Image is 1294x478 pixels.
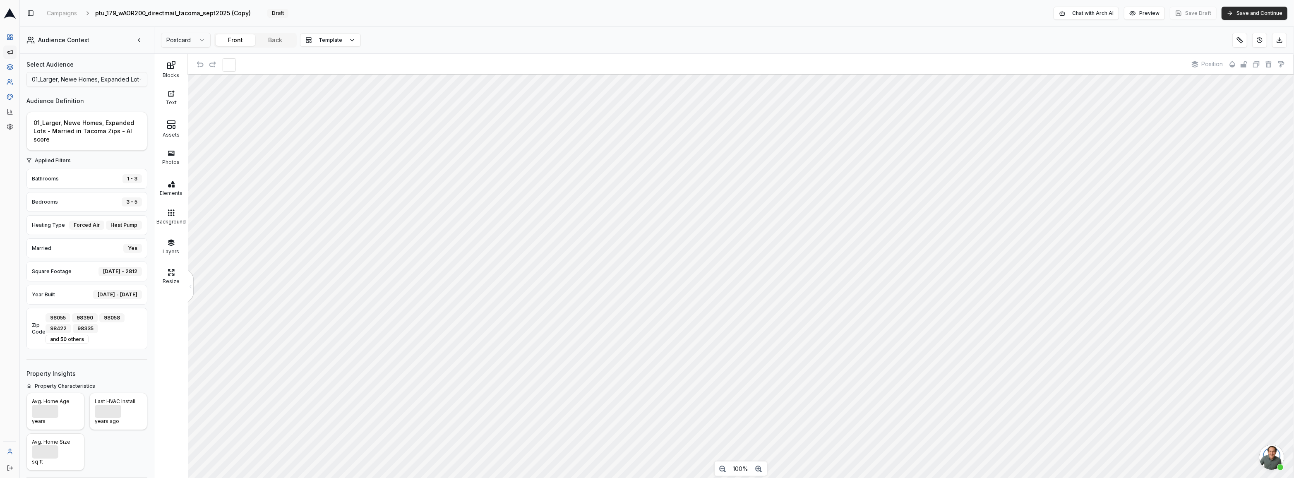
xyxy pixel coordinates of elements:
[1222,7,1287,20] button: Save and Continue
[32,268,72,275] span: Square Footage
[43,7,80,19] a: Campaigns
[93,290,142,299] div: [DATE] - [DATE]
[26,60,147,69] label: Select Audience
[300,34,361,47] button: Template
[32,322,46,335] span: Zip Code
[32,291,55,298] span: Year Built
[190,281,192,290] div: <
[156,130,186,138] div: Assets
[32,199,58,205] span: Bedrooms
[1054,7,1119,20] button: Chat with Arch AI
[26,97,147,105] h3: Audience Definition
[95,418,142,425] div: years ago
[99,313,125,322] div: 98058
[72,313,98,322] div: 98390
[156,276,186,284] div: Resize
[123,244,142,253] div: Yes
[32,418,79,425] div: years
[69,221,104,230] div: Forced Air
[156,246,186,255] div: Layers
[122,197,142,207] div: 3 - 5
[47,9,77,17] span: Campaigns
[156,97,186,106] div: Text
[32,459,79,465] div: sq ft
[43,7,288,19] nav: breadcrumb
[32,175,59,182] span: Bathrooms
[1124,7,1165,20] button: Preview
[733,465,749,473] span: 100%
[46,335,89,344] div: and 50 others
[46,313,70,322] div: 98055
[729,463,753,475] button: 100%
[35,383,147,389] span: Property Characteristics
[122,174,142,183] div: 1 - 3
[156,188,186,196] div: Elements
[32,439,79,445] div: Avg. Home Size
[35,157,147,164] span: Applied Filters
[1188,58,1227,70] button: Position
[73,324,98,333] div: 98335
[98,267,142,276] div: [DATE] - 2812
[319,37,342,43] span: Template
[1259,445,1284,470] a: Open chat
[255,34,295,46] button: Back
[267,9,288,18] div: Draft
[156,70,186,78] div: Blocks
[156,216,186,225] div: Background
[1201,60,1223,68] span: Position
[216,34,255,46] button: Front
[26,370,147,378] h3: Property Insights
[32,245,51,252] span: Married
[46,324,71,333] div: 98422
[38,36,89,44] span: Audience Context
[34,119,140,144] span: 01_Larger, Newe Homes, Expanded Lots - Married in Tacoma Zips - AI score
[106,221,142,230] div: Heat Pump
[156,157,186,165] div: Photos
[32,398,79,405] div: Avg. Home Age
[3,461,17,475] button: Log out
[32,222,65,228] span: Heating Type
[95,398,142,405] div: Last HVAC Install
[95,9,251,17] span: ptu_179_wAOR200_directmail_tacoma_sept2025 (Copy)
